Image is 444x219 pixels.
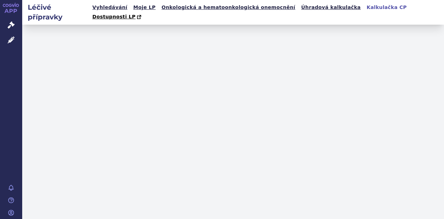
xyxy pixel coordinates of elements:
[365,3,409,12] a: Kalkulačka CP
[160,3,298,12] a: Onkologická a hematoonkologická onemocnění
[131,3,157,12] a: Moje LP
[299,3,363,12] a: Úhradová kalkulačka
[22,2,90,22] h2: Léčivé přípravky
[92,14,136,19] span: Dostupnosti LP
[90,3,129,12] a: Vyhledávání
[90,12,145,22] a: Dostupnosti LP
